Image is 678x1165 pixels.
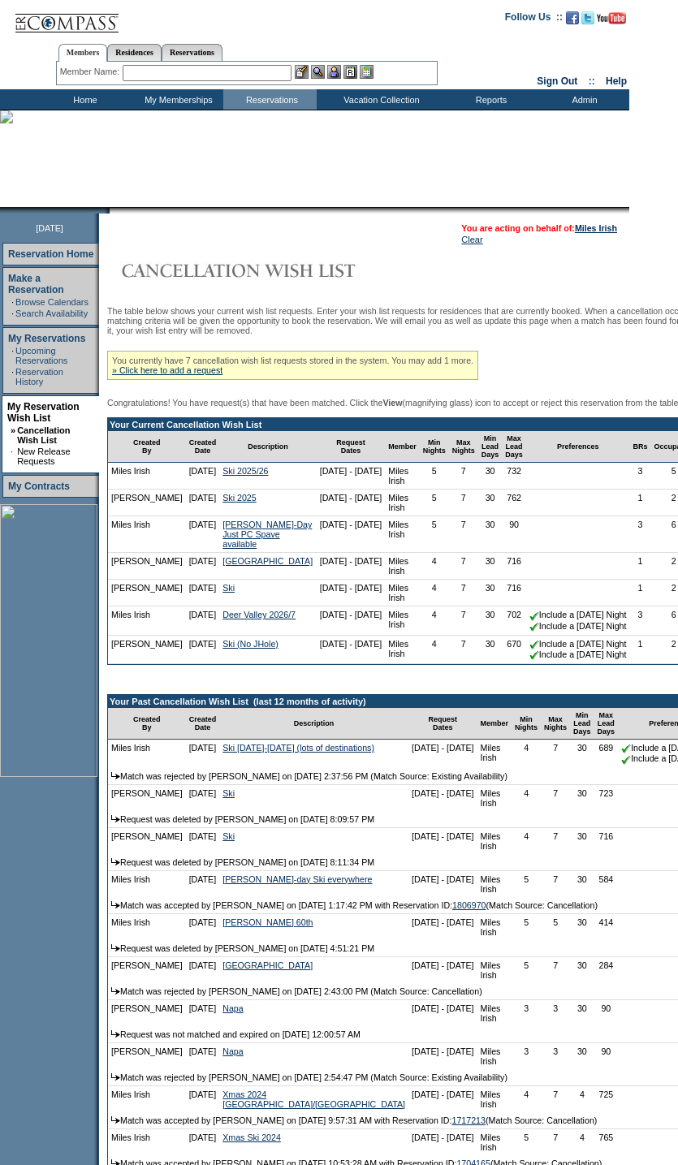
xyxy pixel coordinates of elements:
a: Members [58,44,108,62]
a: [PERSON_NAME]-day Ski everywhere [222,874,372,884]
td: [PERSON_NAME] [108,785,186,811]
td: Miles Irish [477,1086,512,1112]
td: 7 [449,553,478,580]
td: 3 [629,516,650,553]
nobr: [DATE] - [DATE] [412,831,474,841]
div: Member Name: [60,65,123,79]
td: [DATE] [186,914,220,940]
nobr: [DATE] - [DATE] [320,493,382,503]
img: b_edit.gif [295,65,309,79]
td: 7 [541,1129,570,1155]
a: Become our fan on Facebook [566,16,579,26]
img: arrow.gif [111,858,120,865]
img: b_calculator.gif [360,65,374,79]
td: Admin [536,89,629,110]
td: 4 [420,580,449,606]
td: Preferences [526,431,630,463]
td: 1 [629,580,650,606]
nobr: [DATE] - [DATE] [412,743,474,753]
td: [DATE] [186,1043,220,1069]
td: 30 [570,1043,594,1069]
a: Xmas Ski 2024 [222,1133,281,1142]
td: Miles Irish [108,871,186,897]
td: Miles Irish [385,553,420,580]
a: Ski (No JHole) [222,639,279,649]
td: [DATE] [186,606,220,635]
img: Cancellation Wish List [107,254,432,287]
td: Request Dates [317,431,386,463]
td: [DATE] [186,1000,220,1026]
a: My Reservations [8,333,85,344]
td: Created By [108,708,186,740]
td: 30 [570,871,594,897]
td: · [11,447,15,466]
td: Min Lead Days [478,431,503,463]
td: [DATE] [186,957,220,983]
td: 7 [541,740,570,767]
td: [DATE] [186,580,220,606]
td: Miles Irish [477,785,512,811]
td: Miles Irish [385,580,420,606]
td: 30 [570,957,594,983]
nobr: [DATE] - [DATE] [412,960,474,970]
a: Clear [461,235,482,244]
nobr: Include a [DATE] Night [529,610,627,619]
td: 4 [512,740,541,767]
td: Max Nights [541,708,570,740]
td: [PERSON_NAME] [108,1000,186,1026]
nobr: [DATE] - [DATE] [412,1003,474,1013]
a: 1717213 [451,1115,486,1125]
td: Miles Irish [477,1129,512,1155]
img: chkSmaller.gif [529,640,539,649]
img: chkSmaller.gif [621,744,631,753]
td: [PERSON_NAME] [108,957,186,983]
td: 5 [512,957,541,983]
td: 90 [594,1000,619,1026]
td: Vacation Collection [317,89,443,110]
a: 1806970 [452,900,486,910]
td: 7 [449,463,478,490]
td: Miles Irish [385,463,420,490]
td: [DATE] [186,636,220,664]
td: Miles Irish [477,1000,512,1026]
td: Miles Irish [477,914,512,940]
nobr: [DATE] - [DATE] [412,1046,474,1056]
td: 5 [420,463,449,490]
td: Min Nights [512,708,541,740]
td: · [11,346,14,365]
td: Miles Irish [477,957,512,983]
td: Follow Us :: [505,10,563,29]
td: Miles Irish [385,636,420,664]
a: My Contracts [8,481,70,492]
td: [PERSON_NAME] [108,1043,186,1069]
td: 5 [420,490,449,516]
a: Reservation History [15,367,63,386]
td: 5 [420,516,449,553]
td: 716 [502,553,526,580]
td: 1 [629,490,650,516]
td: [DATE] [186,740,220,767]
td: 716 [594,828,619,854]
a: My Reservation Wish List [7,401,80,424]
td: 4 [512,785,541,811]
a: Miles Irish [575,223,617,233]
img: arrow.gif [111,944,120,951]
td: 4 [512,1086,541,1112]
a: Ski [222,583,235,593]
td: 689 [594,740,619,767]
td: 4 [420,553,449,580]
td: 30 [478,553,503,580]
div: You currently have 7 cancellation wish list requests stored in the system. You may add 1 more. [107,351,478,380]
a: Xmas 2024 [GEOGRAPHIC_DATA]/[GEOGRAPHIC_DATA] [222,1089,405,1109]
td: Miles Irish [385,490,420,516]
td: 3 [629,463,650,490]
td: [PERSON_NAME] [108,580,186,606]
td: 4 [420,606,449,635]
nobr: Include a [DATE] Night [529,621,627,631]
b: View [382,398,402,408]
nobr: Include a [DATE] Night [529,649,627,659]
td: 716 [502,580,526,606]
a: Follow us on Twitter [581,16,594,26]
td: 7 [541,828,570,854]
a: Reservations [162,44,222,61]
